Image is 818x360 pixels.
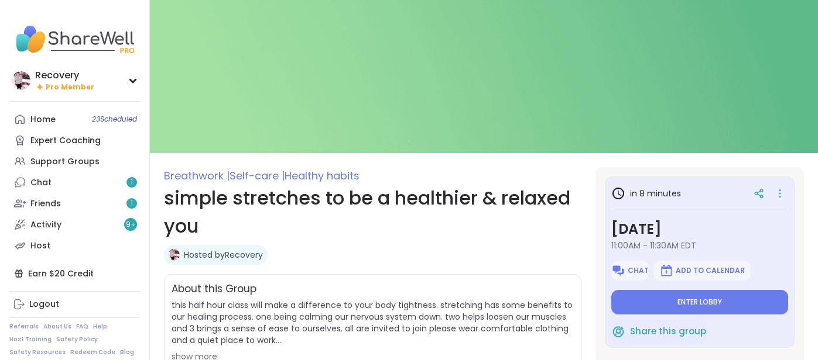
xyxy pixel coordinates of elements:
[9,323,39,331] a: Referrals
[9,151,140,172] a: Support Groups
[93,323,107,331] a: Help
[611,261,649,281] button: Chat
[12,71,30,90] img: Recovery
[653,261,751,281] button: Add to Calendar
[120,348,134,356] a: Blog
[35,69,94,82] div: Recovery
[30,156,100,168] div: Support Groups
[172,282,256,297] h2: About this Group
[29,299,59,310] div: Logout
[168,249,180,261] img: Recovery
[43,323,71,331] a: About Us
[172,299,574,346] span: this half hour class will make a difference to your body tightness. stretching has some benefits ...
[30,198,61,210] div: Friends
[611,186,681,200] h3: in 8 minutes
[9,214,140,235] a: Activity9+
[9,294,140,315] a: Logout
[9,172,140,193] a: Chat1
[230,168,285,183] span: Self-care |
[9,109,140,130] a: Home23Scheduled
[184,249,263,261] a: Hosted byRecovery
[611,240,788,251] span: 11:00AM - 11:30AM EDT
[611,264,625,278] img: ShareWell Logomark
[131,178,133,188] span: 1
[92,115,137,124] span: 23 Scheduled
[9,19,140,60] img: ShareWell Nav Logo
[659,264,673,278] img: ShareWell Logomark
[30,177,52,189] div: Chat
[611,219,788,240] h3: [DATE]
[164,184,581,240] h1: simple stretches to be a healthier & relaxed you
[70,348,115,356] a: Redeem Code
[9,335,52,344] a: Host Training
[630,325,706,338] span: Share this group
[285,168,360,183] span: Healthy habits
[56,335,98,344] a: Safety Policy
[9,235,140,256] a: Host
[76,323,88,331] a: FAQ
[628,266,649,275] span: Chat
[611,290,788,314] button: Enter lobby
[126,220,136,230] span: 9 +
[131,199,133,209] span: 1
[611,319,706,344] button: Share this group
[9,193,140,214] a: Friends1
[30,114,56,126] div: Home
[676,266,745,275] span: Add to Calendar
[164,168,230,183] span: Breathwork |
[677,297,722,307] span: Enter lobby
[30,135,101,147] div: Expert Coaching
[9,130,140,151] a: Expert Coaching
[9,348,66,356] a: Safety Resources
[611,324,625,338] img: ShareWell Logomark
[30,219,61,231] div: Activity
[30,240,50,252] div: Host
[46,82,94,92] span: Pro Member
[9,263,140,284] div: Earn $20 Credit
